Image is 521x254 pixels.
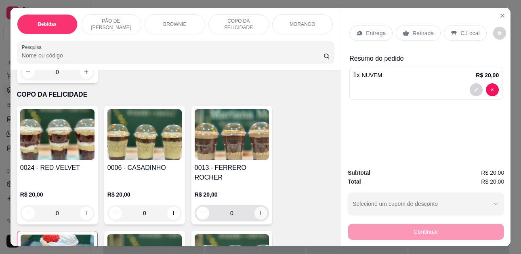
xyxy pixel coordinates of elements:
p: Bebidas [38,21,57,28]
img: product-image [107,109,182,160]
p: PÃO DE [PERSON_NAME] [88,18,134,31]
button: Close [496,9,509,22]
button: decrease-product-quantity [22,207,35,220]
span: R$ 20,00 [481,168,504,177]
button: Selecione um cupom de desconto [348,193,504,215]
strong: Total [348,178,361,185]
p: Resumo do pedido [349,54,502,63]
h4: 0006 - CASADINHO [107,163,182,173]
img: product-image [195,109,269,160]
button: decrease-product-quantity [493,27,506,40]
p: COPO DA FELICIDADE [215,18,262,31]
h4: 0024 - RED VELVET [20,163,95,173]
p: BROWNIE [163,21,186,28]
button: decrease-product-quantity [196,207,209,220]
button: increase-product-quantity [80,207,93,220]
p: Entrega [366,29,386,37]
button: increase-product-quantity [167,207,180,220]
button: increase-product-quantity [80,66,93,78]
button: decrease-product-quantity [486,83,499,96]
p: R$ 20,00 [20,190,95,199]
p: MORANGO [290,21,315,28]
p: R$ 20,00 [107,190,182,199]
span: R$ 20,00 [481,177,504,186]
p: COPO DA FELICIDADE [17,90,334,99]
button: decrease-product-quantity [470,83,483,96]
p: 1 x [353,70,382,80]
h4: 0013 - FERRERO ROCHER [195,163,269,182]
p: R$ 20,00 [476,71,499,79]
label: Pesquisa [22,44,44,51]
p: Retirada [412,29,434,37]
button: decrease-product-quantity [109,207,122,220]
button: decrease-product-quantity [22,66,35,78]
img: product-image [20,109,95,160]
strong: Subtotal [348,169,370,176]
span: NUVEM [362,72,382,78]
p: C.Local [460,29,479,37]
p: R$ 20,00 [195,190,269,199]
button: increase-product-quantity [254,207,267,220]
input: Pesquisa [22,51,324,59]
